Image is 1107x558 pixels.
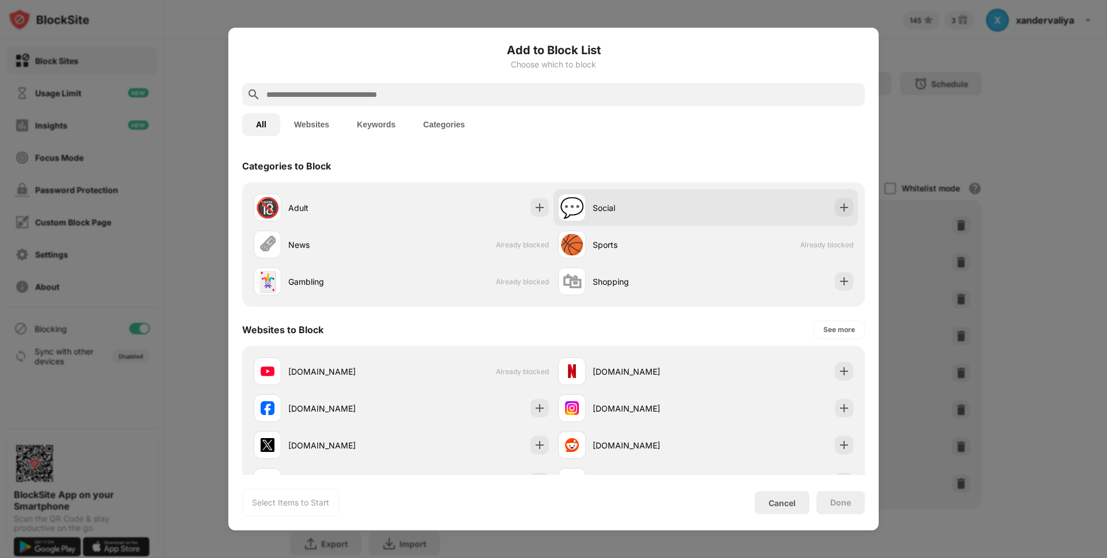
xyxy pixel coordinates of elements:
[242,160,331,172] div: Categories to Block
[255,196,280,220] div: 🔞
[280,113,343,136] button: Websites
[593,439,706,451] div: [DOMAIN_NAME]
[565,364,579,378] img: favicons
[288,365,401,378] div: [DOMAIN_NAME]
[769,498,796,508] div: Cancel
[565,438,579,452] img: favicons
[593,402,706,414] div: [DOMAIN_NAME]
[288,276,401,288] div: Gambling
[258,233,277,257] div: 🗞
[288,239,401,251] div: News
[800,240,853,249] span: Already blocked
[496,240,549,249] span: Already blocked
[593,365,706,378] div: [DOMAIN_NAME]
[593,276,706,288] div: Shopping
[496,277,549,286] span: Already blocked
[343,113,409,136] button: Keywords
[242,42,865,59] h6: Add to Block List
[252,497,329,508] div: Select Items to Start
[288,402,401,414] div: [DOMAIN_NAME]
[261,364,274,378] img: favicons
[560,196,584,220] div: 💬
[830,498,851,507] div: Done
[247,88,261,101] img: search.svg
[565,401,579,415] img: favicons
[496,367,549,376] span: Already blocked
[261,438,274,452] img: favicons
[593,239,706,251] div: Sports
[562,270,582,293] div: 🛍
[242,324,323,335] div: Websites to Block
[288,202,401,214] div: Adult
[242,113,280,136] button: All
[242,60,865,69] div: Choose which to block
[409,113,479,136] button: Categories
[823,324,855,335] div: See more
[593,202,706,214] div: Social
[288,439,401,451] div: [DOMAIN_NAME]
[261,401,274,415] img: favicons
[560,233,584,257] div: 🏀
[255,270,280,293] div: 🃏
